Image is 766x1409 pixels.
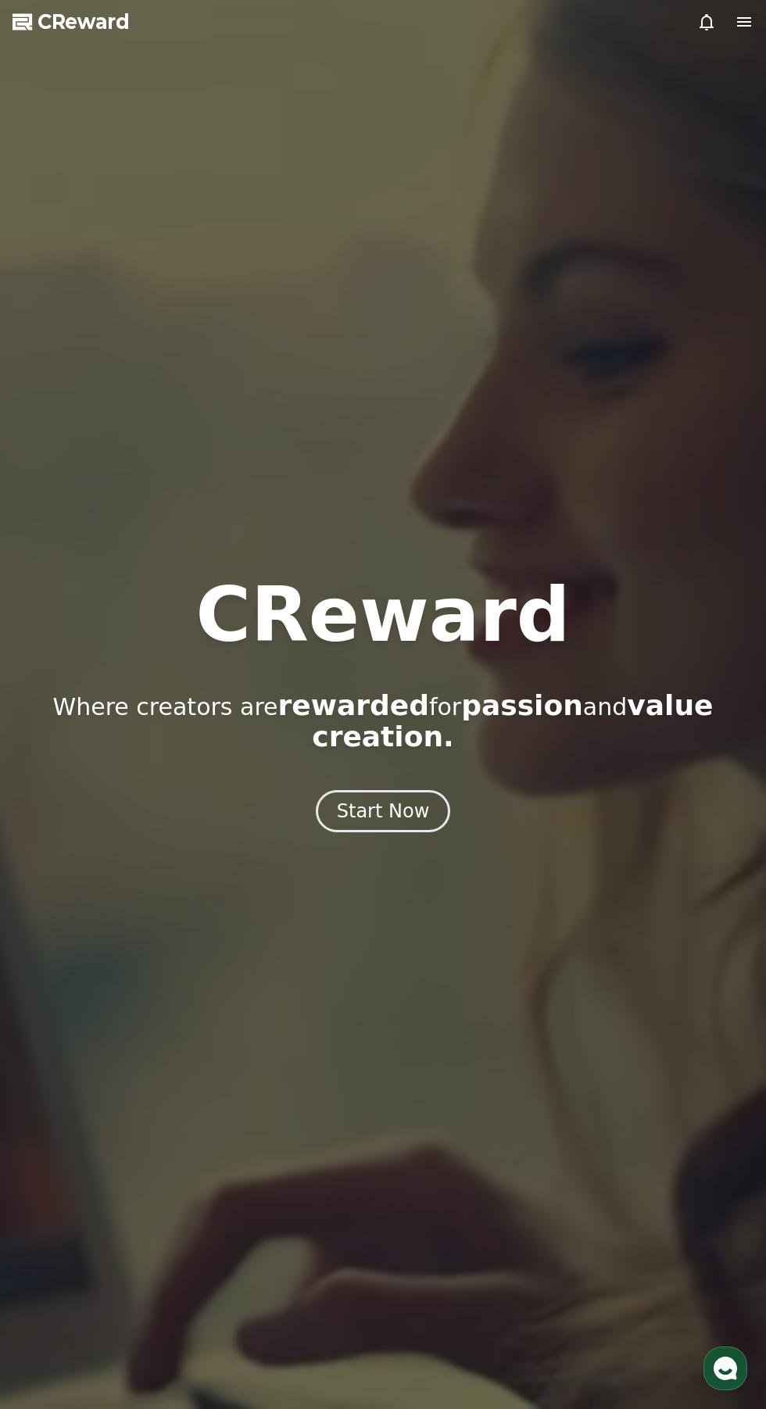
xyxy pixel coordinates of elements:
a: Home [5,495,103,535]
h1: CReward [195,578,570,653]
a: Messages [103,495,202,535]
div: Start Now [337,799,430,824]
span: rewarded [278,689,429,721]
span: passion [461,689,583,721]
span: Settings [231,519,270,531]
a: CReward [13,9,130,34]
span: value creation. [312,689,713,753]
a: Settings [202,495,300,535]
button: Start Now [316,790,451,832]
span: Messages [130,520,176,532]
span: Home [40,519,67,531]
a: Start Now [316,806,451,821]
span: CReward [38,9,130,34]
